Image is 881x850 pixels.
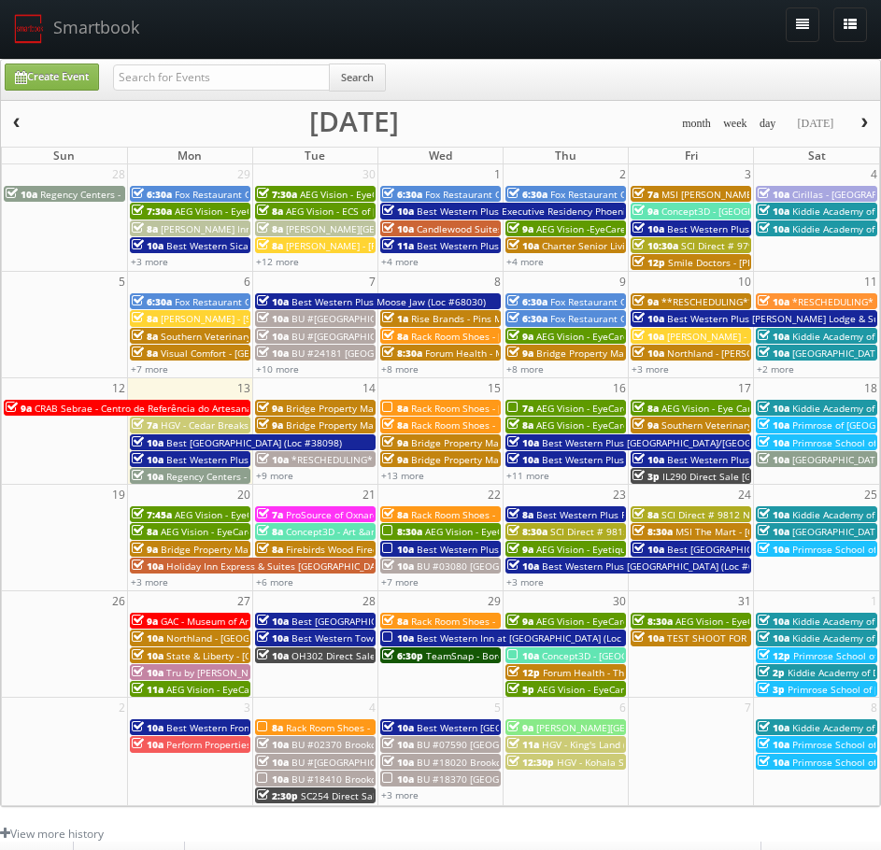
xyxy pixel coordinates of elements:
[235,378,252,398] span: 13
[758,543,789,556] span: 10a
[542,738,675,751] span: HGV - King's Land (Recapture)
[536,347,822,360] span: Bridge Property Management - Veranda at [GEOGRAPHIC_DATA]
[675,112,718,135] button: month
[161,525,494,538] span: AEG Vision - EyeCare Specialties of [US_STATE] – Family Vision Care Center
[257,721,283,734] span: 8a
[536,402,868,415] span: AEG Vision - EyeCare Specialties of [US_STATE] – [PERSON_NAME] EyeCare
[6,188,37,201] span: 10a
[257,508,283,521] span: 7a
[506,469,549,482] a: +11 more
[166,436,342,449] span: Best [GEOGRAPHIC_DATA] (Loc #38098)
[507,436,539,449] span: 10a
[681,239,875,252] span: SCI Direct # 9795 Neptune Society of Chico
[382,721,414,734] span: 10a
[425,188,736,201] span: Fox Restaurant Concepts - [GEOGRAPHIC_DATA] - [GEOGRAPHIC_DATA]
[758,205,789,218] span: 10a
[753,112,783,135] button: day
[132,239,163,252] span: 10a
[417,543,622,556] span: Best Western Plus Canyon Pines (Loc #45083)
[758,666,785,679] span: 2p
[257,418,283,432] span: 9a
[110,164,127,184] span: 28
[632,347,664,360] span: 10a
[411,402,656,415] span: Rack Room Shoes - [STREET_ADDRESS][PERSON_NAME]
[286,205,584,218] span: AEG Vision - ECS of [US_STATE] - [US_STATE] Valley Family Eye Care
[132,470,163,483] span: 10a
[411,436,645,449] span: Bridge Property Management - [GEOGRAPHIC_DATA]
[632,470,660,483] span: 3p
[632,205,659,218] span: 9a
[166,631,326,645] span: Northland - [GEOGRAPHIC_DATA] 21
[166,560,390,573] span: Holiday Inn Express & Suites [GEOGRAPHIC_DATA]
[757,362,794,375] a: +2 more
[132,436,163,449] span: 10a
[382,631,414,645] span: 10a
[632,188,659,201] span: 7a
[286,721,496,734] span: Rack Room Shoes - 1080 Oneonta Marketplace
[758,525,789,538] span: 10a
[257,525,283,538] span: 8a
[632,312,664,325] span: 10a
[286,402,569,415] span: Bridge Property Management - Bridges at [GEOGRAPHIC_DATA]
[417,738,561,751] span: BU #07590 [GEOGRAPHIC_DATA]
[382,402,408,415] span: 8a
[166,721,355,734] span: Best Western Frontier Motel (Loc #05052)
[536,508,754,521] span: Best Western Plus Rose City Suites (Loc #66042)
[161,312,327,325] span: [PERSON_NAME] - [STREET_ADDRESS]
[257,312,289,325] span: 10a
[132,615,158,628] span: 9a
[382,188,422,201] span: 6:30a
[425,347,561,360] span: Forum Health - Modesto Clinic
[5,64,99,91] a: Create Event
[242,272,252,291] span: 6
[166,239,350,252] span: Best Western Sicamous Inn (Loc #62108)
[166,683,498,696] span: AEG Vision - EyeCare Specialties of [US_STATE] – [PERSON_NAME] EyeCare
[14,14,44,44] img: smartbook-logo.png
[132,453,163,466] span: 10a
[426,649,633,662] span: TeamSnap - Border Youth Athletic Association
[381,255,419,268] a: +4 more
[257,347,289,360] span: 10a
[286,543,476,556] span: Firebirds Wood Fired Grill [PERSON_NAME]
[291,649,662,662] span: OH302 Direct Sale Quality Inn & Suites [GEOGRAPHIC_DATA] - [GEOGRAPHIC_DATA]
[291,453,509,466] span: *RESCHEDULING* BU #00946 Brookdale Skyline
[131,362,168,375] a: +7 more
[411,312,622,325] span: Rise Brands - Pins Mechanical [PERSON_NAME]
[178,148,202,163] span: Mon
[161,543,501,556] span: Bridge Property Management - [GEOGRAPHIC_DATA] at [GEOGRAPHIC_DATA]
[758,402,789,415] span: 10a
[542,560,779,573] span: Best Western Plus [GEOGRAPHIC_DATA] (Loc #05435)
[166,666,431,679] span: Tru by [PERSON_NAME] Goodlettsville [GEOGRAPHIC_DATA]
[381,469,424,482] a: +13 more
[537,683,875,696] span: AEG Vision - EyeCare Specialties of [US_STATE] – Marin Eye Care Optometry
[542,649,764,662] span: Concept3D - [GEOGRAPHIC_DATA][PERSON_NAME]
[175,188,470,201] span: Fox Restaurant Concepts - Culinary Dropout - [GEOGRAPHIC_DATA]
[758,330,789,343] span: 10a
[411,330,582,343] span: Rack Room Shoes - [STREET_ADDRESS]
[35,402,308,415] span: CRAB Sebrae - Centro de Referência do Artesanato Brasileiro
[618,164,628,184] span: 2
[6,402,32,415] span: 9a
[361,164,377,184] span: 30
[257,330,289,343] span: 10a
[632,615,673,628] span: 8:30a
[417,721,728,734] span: Best Western [GEOGRAPHIC_DATA]/[GEOGRAPHIC_DATA] (Loc #05785)
[291,756,405,769] span: BU #[GEOGRAPHIC_DATA]
[550,525,812,538] span: SCI Direct # 9815 Neptune Society of [GEOGRAPHIC_DATA]
[411,508,655,521] span: Rack Room Shoes - 1255 Cross Roads Shopping Center
[632,508,659,521] span: 8a
[542,239,693,252] span: Charter Senior Living - Naugatuck
[425,525,800,538] span: AEG Vision - EyeCare Specialties of [US_STATE] – Eyeworks of San Mateo Optometry
[492,272,503,291] span: 8
[256,255,299,268] a: +12 more
[555,148,576,163] span: Thu
[758,649,790,662] span: 12p
[117,272,127,291] span: 5
[132,222,158,235] span: 8a
[411,615,640,628] span: Rack Room Shoes - 1077 Carolina Premium Outlets
[417,560,561,573] span: BU #03080 [GEOGRAPHIC_DATA]
[632,222,664,235] span: 10a
[257,772,289,786] span: 10a
[758,756,789,769] span: 10a
[507,525,547,538] span: 8:30a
